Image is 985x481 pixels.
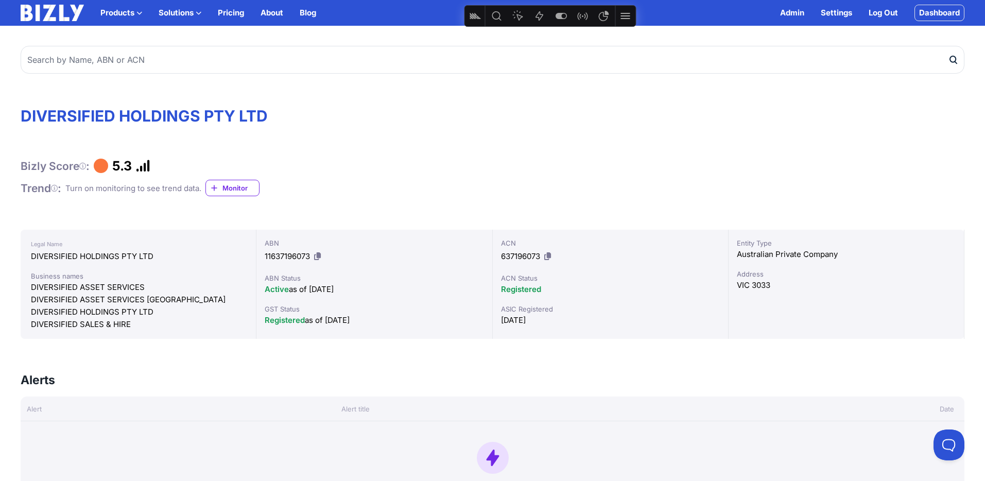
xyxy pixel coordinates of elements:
[100,7,142,19] button: Products
[31,271,246,281] div: Business names
[21,159,90,173] h1: Bizly Score :
[737,279,956,291] div: VIC 3033
[737,248,956,261] div: Australian Private Company
[265,284,289,294] span: Active
[65,182,201,195] div: Turn on monitoring to see trend data.
[25,11,40,19] text: bizly
[821,7,852,19] a: Settings
[21,46,964,74] input: Search by Name, ABN or ACN
[501,251,540,261] span: 637196073
[218,7,244,19] a: Pricing
[23,14,76,26] div: Verified by [PERSON_NAME]
[300,7,316,19] a: Blog
[934,430,964,460] iframe: Toggle Customer Support
[31,306,246,318] div: DIVERSIFIED HOLDINGS PTY LTD
[112,158,132,174] h1: 5.3
[7,10,19,22] div: 5.3
[205,180,260,196] a: Monitor
[265,251,310,261] span: 11637196073
[780,7,804,19] a: Admin
[914,5,964,21] a: Dashboard
[32,52,145,60] div: Score: 5.3
[501,284,541,294] span: Registered
[265,315,305,325] span: Registered
[9,43,26,60] div: 5.30
[31,281,246,294] div: DIVERSIFIED ASSET SERVICES
[31,318,246,331] div: DIVERSIFIED SALES & HIRE
[21,404,335,414] div: Alert
[737,238,956,248] div: Entity Type
[265,273,483,283] div: ABN Status
[9,28,145,39] div: DIVERSIFIED HOLDINGS PTY LTD
[335,404,807,414] div: Alert title
[31,294,246,306] div: DIVERSIFIED ASSET SERVICES [GEOGRAPHIC_DATA]
[159,7,201,19] button: Solutions
[222,183,259,193] span: Monitor
[265,238,483,248] div: ABN
[21,372,55,388] h3: Alerts
[9,64,145,71] div: Powered by Bizly Risk Intelligence
[501,273,720,283] div: ACN Status
[265,283,483,296] div: as of [DATE]
[261,7,283,19] a: About
[21,181,61,195] h1: Trend :
[32,43,145,52] div: Fair
[265,314,483,327] div: as of [DATE]
[501,314,720,327] div: [DATE]
[21,107,964,125] h1: DIVERSIFIED HOLDINGS PTY LTD
[501,304,720,314] div: ASIC Registered
[119,12,145,19] span: VERIFIED
[31,250,246,263] div: DIVERSIFIED HOLDINGS PTY LTD
[31,238,246,250] div: Legal Name
[265,304,483,314] div: GST Status
[869,7,898,19] a: Log Out
[23,6,76,13] div: DIVERSIFIED HOLDINGS PTY LTD
[807,404,965,414] div: Date
[501,238,720,248] div: ACN
[737,269,956,279] div: Address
